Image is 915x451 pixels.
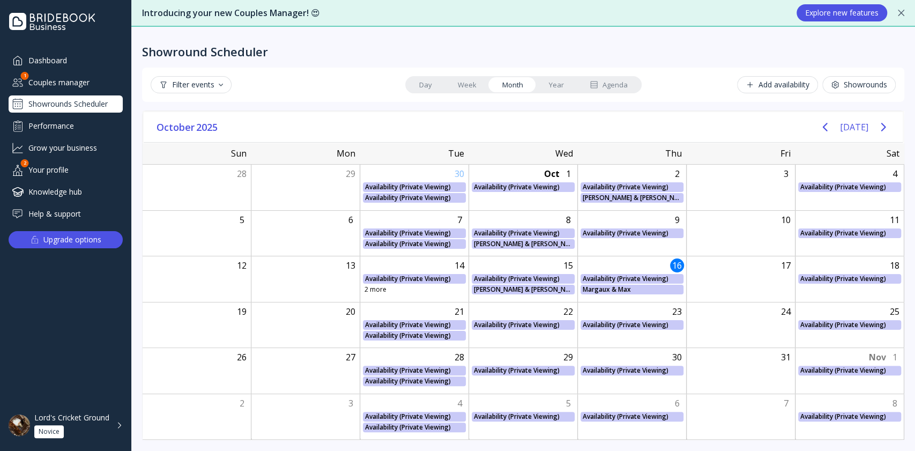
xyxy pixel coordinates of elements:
[344,350,358,364] div: Monday, October 27, 2025
[805,9,879,17] div: Explore new features
[795,366,904,375] div: Availability (Private Viewing)
[9,183,123,201] a: Knowledge hub
[795,182,904,192] div: Availability (Private Viewing)
[670,213,684,227] div: Thursday, October 9, 2025
[34,413,109,423] div: Lord's Cricket Ground
[795,228,904,238] div: Availability (Private Viewing)
[577,274,686,284] div: Availability (Private Viewing)
[746,80,809,89] div: Add availability
[888,305,902,319] div: Saturday, October 25, 2025
[670,396,684,410] div: Thursday, November 6, 2025
[888,258,902,272] div: Saturday, October 18, 2025
[468,412,577,422] div: Availability (Private Viewing)
[21,72,29,80] div: 1
[686,143,795,164] div: Fri
[9,231,123,248] button: Upgrade options
[468,239,577,249] div: Chiara & rory
[9,73,123,91] div: Couples manager
[344,258,358,272] div: Monday, October 13, 2025
[43,232,101,247] div: Upgrade options
[831,80,887,89] div: Showrounds
[9,415,30,436] img: dpr=2,fit=cover,g=face,w=48,h=48
[9,205,123,223] a: Help & support
[196,119,219,135] span: 2025
[360,366,468,375] div: Availability (Private Viewing)
[577,285,686,294] div: Margaux & Max
[235,350,249,364] div: Sunday, October 26, 2025
[670,258,684,272] div: Thursday, October 16, 2025
[468,274,577,284] div: Availability (Private Viewing)
[9,161,123,179] a: Your profile2
[360,320,468,330] div: Availability (Private Viewing)
[590,80,628,90] div: Agenda
[406,77,445,92] a: Day
[670,305,684,319] div: Thursday, October 23, 2025
[9,95,123,113] a: Showrounds Scheduler
[795,143,904,164] div: Sat
[151,76,232,93] button: Filter events
[583,193,681,203] div: [PERSON_NAME] & [PERSON_NAME]
[142,143,251,164] div: Sun
[360,331,468,341] div: Availability (Private Viewing)
[142,7,786,19] div: Introducing your new Couples Manager! 😍
[577,143,686,164] div: Thu
[9,117,123,135] a: Performance
[779,213,793,227] div: Friday, October 10, 2025
[795,320,904,330] div: Availability (Private Viewing)
[468,143,577,164] div: Wed
[9,139,123,157] a: Grow your business
[364,285,464,294] div: 2 more
[360,412,468,422] div: Availability (Private Viewing)
[360,143,468,164] div: Tue
[561,167,575,181] div: Wednesday, October 1, 2025
[235,258,249,272] div: Sunday, October 12, 2025
[9,51,123,69] a: Dashboard
[452,396,466,410] div: Tuesday, November 4, 2025
[888,396,902,410] div: Saturday, November 8, 2025
[235,305,249,319] div: Sunday, October 19, 2025
[577,228,686,238] div: Availability (Private Viewing)
[577,412,686,422] div: Availability (Private Viewing)
[795,274,904,284] div: Availability (Private Viewing)
[779,305,793,319] div: Friday, October 24, 2025
[840,117,868,137] button: [DATE]
[344,396,358,410] div: Monday, November 3, 2025
[251,143,360,164] div: Mon
[779,258,793,272] div: Friday, October 17, 2025
[468,320,577,330] div: Availability (Private Viewing)
[873,116,894,138] button: Next page
[670,350,684,364] div: Thursday, October 30, 2025
[360,239,468,249] div: Availability (Private Viewing)
[468,366,577,375] div: Availability (Private Viewing)
[159,80,223,89] div: Filter events
[861,400,915,451] div: Chat Widget
[869,351,886,364] div: Nov
[474,239,572,249] div: [PERSON_NAME] & [PERSON_NAME]
[157,119,196,135] span: October
[360,228,468,238] div: Availability (Private Viewing)
[9,161,123,179] div: Your profile
[235,213,249,227] div: Sunday, October 5, 2025
[888,213,902,227] div: Saturday, October 11, 2025
[452,167,466,181] div: Today, Tuesday, September 30, 2025
[452,213,466,227] div: Tuesday, October 7, 2025
[779,167,793,181] div: Friday, October 3, 2025
[814,116,836,138] button: Previous page
[360,376,468,386] div: Availability (Private Viewing)
[822,76,896,93] button: Showrounds
[779,350,793,364] div: Friday, October 31, 2025
[452,258,466,272] div: Tuesday, October 14, 2025
[583,285,681,294] div: Margaux & Max
[452,305,466,319] div: Tuesday, October 21, 2025
[888,167,902,181] div: Saturday, October 4, 2025
[152,119,224,135] button: October2025
[577,182,686,192] div: Availability (Private Viewing)
[468,285,577,294] div: Annie & Philip
[670,167,684,181] div: Thursday, October 2, 2025
[561,213,575,227] div: Wednesday, October 8, 2025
